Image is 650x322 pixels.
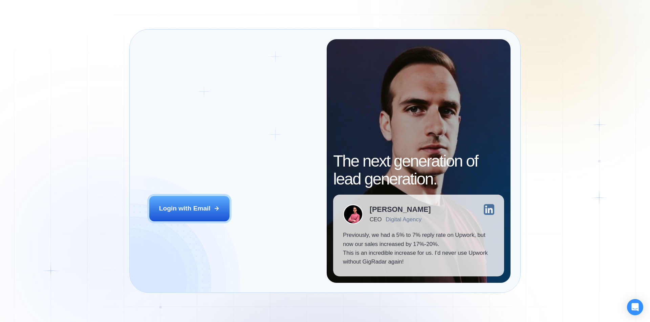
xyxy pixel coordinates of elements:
[149,196,230,221] button: Login with Email
[370,216,382,223] div: CEO
[159,204,211,213] div: Login with Email
[370,206,431,213] div: [PERSON_NAME]
[333,152,504,188] h2: The next generation of lead generation.
[627,299,643,315] div: Open Intercom Messenger
[343,231,494,267] p: Previously, we had a 5% to 7% reply rate on Upwork, but now our sales increased by 17%-20%. This ...
[386,216,421,223] div: Digital Agency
